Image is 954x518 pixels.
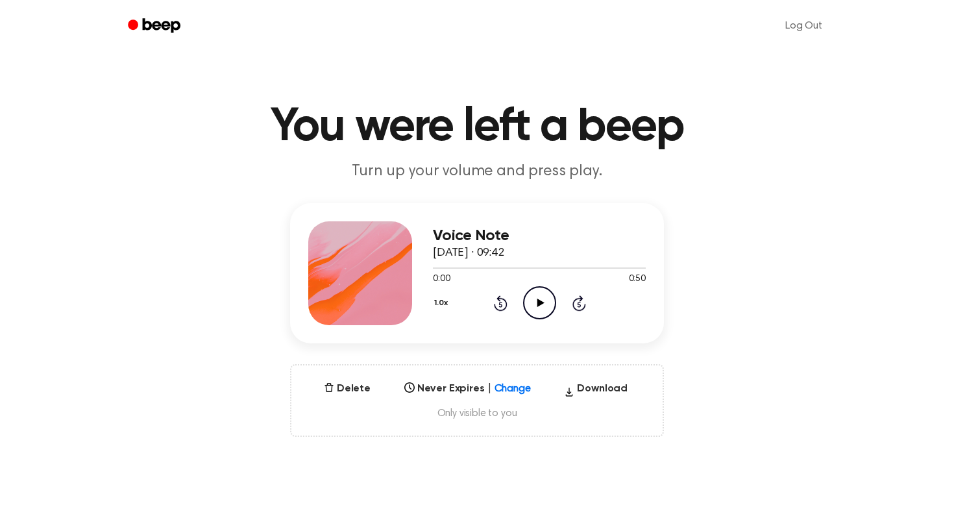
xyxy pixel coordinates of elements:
[433,247,504,259] span: [DATE] · 09:42
[772,10,835,42] a: Log Out
[433,227,646,245] h3: Voice Note
[145,104,809,151] h1: You were left a beep
[433,273,450,286] span: 0:00
[307,407,647,420] span: Only visible to you
[319,381,376,397] button: Delete
[629,273,646,286] span: 0:50
[119,14,192,39] a: Beep
[228,161,726,182] p: Turn up your volume and press play.
[559,381,633,402] button: Download
[433,292,452,314] button: 1.0x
